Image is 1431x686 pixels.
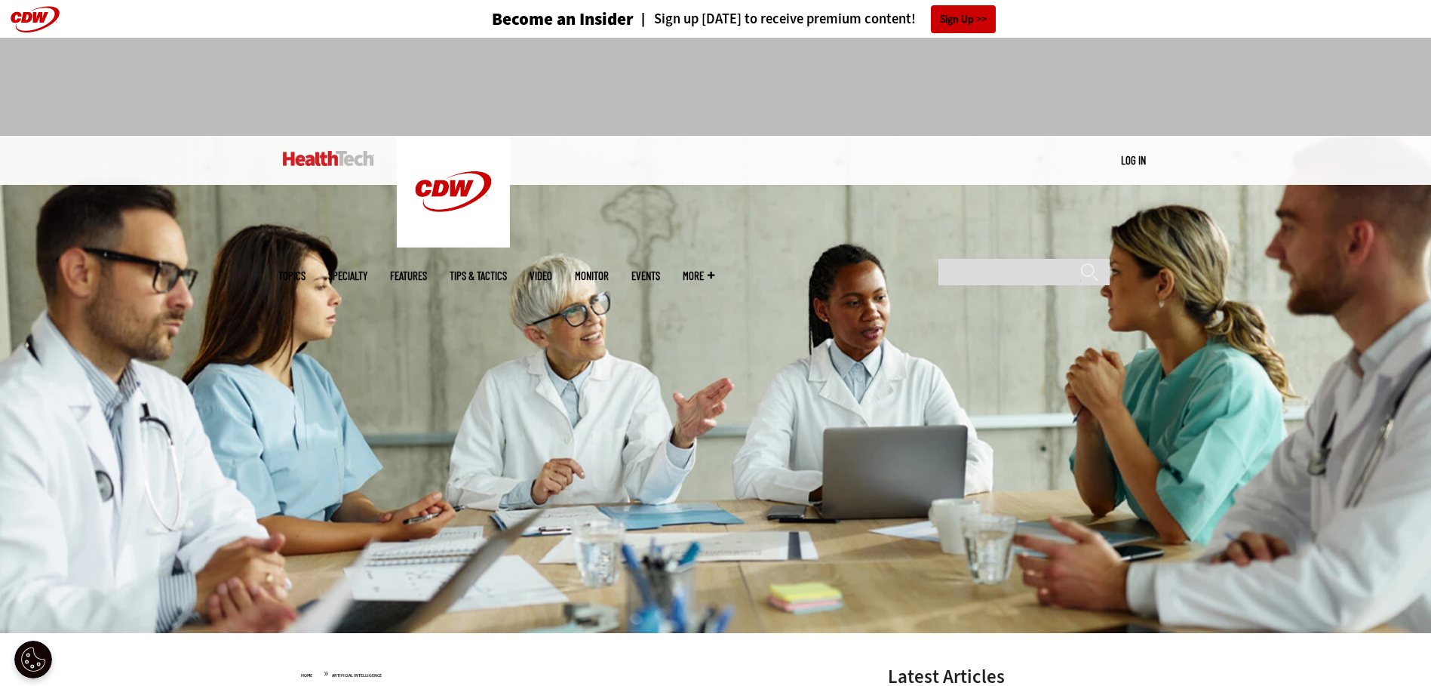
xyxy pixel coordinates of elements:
button: Open Preferences [14,641,52,678]
a: Sign up [DATE] to receive premium content! [634,12,916,26]
a: Video [530,270,552,281]
a: Home [301,672,312,678]
h3: Become an Insider [492,11,634,28]
a: Sign Up [931,5,996,33]
div: Cookie Settings [14,641,52,678]
img: Home [283,151,374,166]
img: Home [397,136,510,248]
span: Specialty [328,270,367,281]
a: Events [631,270,660,281]
div: User menu [1121,152,1146,168]
a: Tips & Tactics [450,270,507,281]
a: CDW [397,235,510,251]
a: Log in [1121,153,1146,167]
iframe: advertisement [441,53,990,121]
a: Become an Insider [435,11,634,28]
a: Features [390,270,427,281]
a: Artificial Intelligence [332,672,382,678]
h3: Latest Articles [888,667,1114,686]
span: More [683,270,714,281]
div: » [301,667,849,679]
a: MonITor [575,270,609,281]
span: Topics [278,270,306,281]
